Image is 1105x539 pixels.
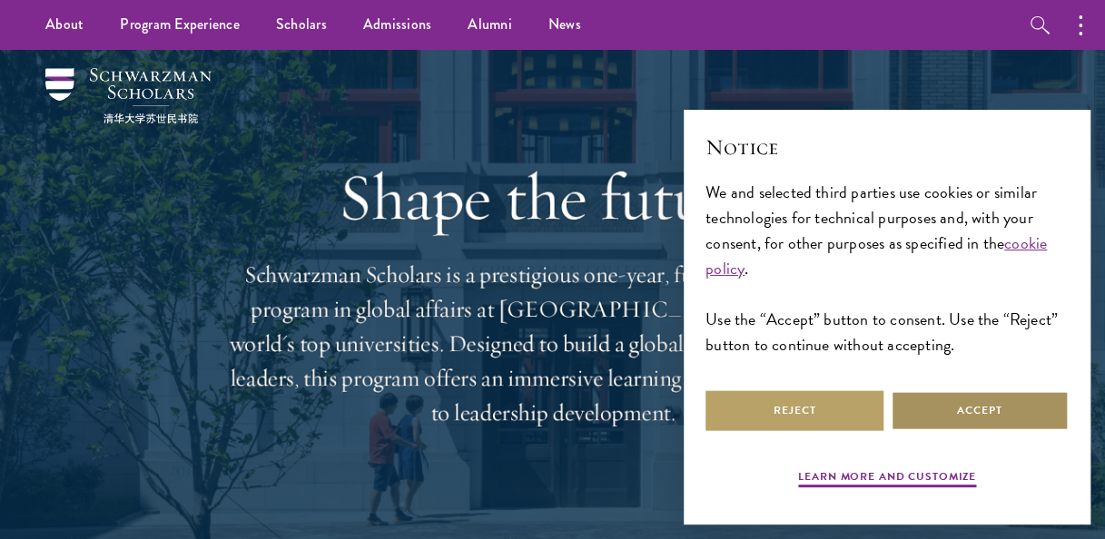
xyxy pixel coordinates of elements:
button: Reject [705,390,883,431]
button: Accept [891,390,1069,431]
div: We and selected third parties use cookies or similar technologies for technical purposes and, wit... [705,180,1069,358]
h1: Shape the future. [226,159,880,235]
p: Schwarzman Scholars is a prestigious one-year, fully funded master’s program in global affairs at... [226,258,880,430]
h2: Notice [705,132,1069,162]
a: cookie policy [705,230,1047,280]
button: Learn more and customize [798,468,976,490]
img: Schwarzman Scholars [45,68,212,123]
